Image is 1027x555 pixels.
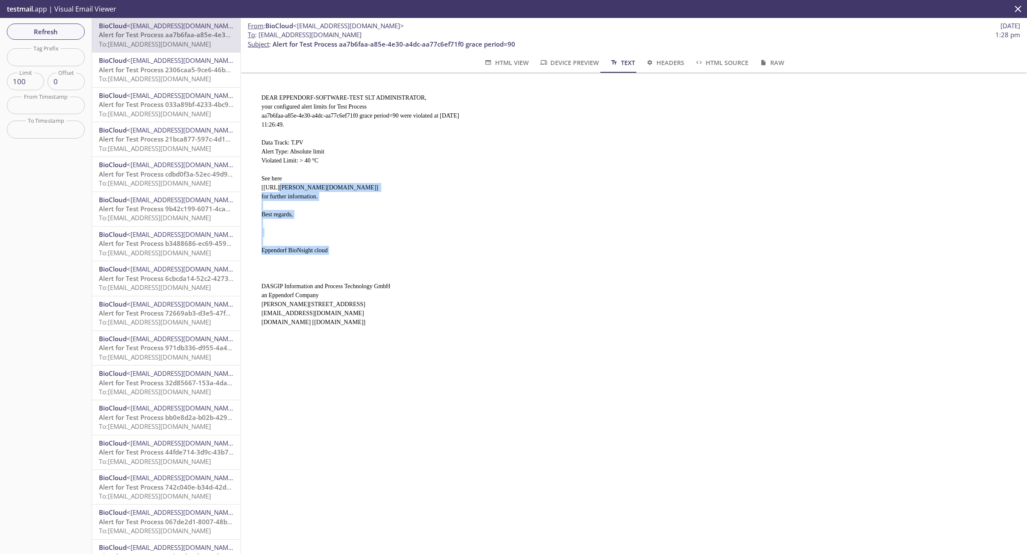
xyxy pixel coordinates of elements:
span: <[EMAIL_ADDRESS][DOMAIN_NAME]> [127,91,237,100]
div: BioCloud<[EMAIL_ADDRESS][DOMAIN_NAME]>Alert for Test Process 9b42c199-6071-4ca4-a371-d5d3982f0edf... [92,192,240,226]
span: To: [EMAIL_ADDRESS][DOMAIN_NAME] [99,74,211,83]
span: : [EMAIL_ADDRESS][DOMAIN_NAME] [248,30,362,39]
span: From [248,21,264,30]
span: Alert for Test Process 72669ab3-d3e5-47fb-b494-0dc6474ed112 [99,309,294,317]
span: BioCloud [99,404,127,412]
span: Headers [645,57,684,68]
span: To: [EMAIL_ADDRESS][DOMAIN_NAME] [99,144,211,153]
div: BioCloud<[EMAIL_ADDRESS][DOMAIN_NAME]>Alert for Test Process bb0e8d2a-b02b-429e-a924-64af38c897d9... [92,400,240,434]
span: Alert for Test Process 033a89bf-4233-4bc9-8d68-3e693c74fcf7 grace period=90 [99,100,341,109]
div: BioCloud<[EMAIL_ADDRESS][DOMAIN_NAME]>Alert for Test Process b3488686-ec69-459c-be33-6691fcc5d4ac... [92,227,240,261]
span: BioCloud [99,21,127,30]
span: Subject [248,40,269,48]
span: 1:28 pm [995,30,1020,39]
span: BioCloud [99,160,127,169]
span: Alert for Test Process 742c040e-b34d-42de-acf8-5c47be365a9d with-grace-period [99,483,349,491]
span: [DATE] [1000,21,1020,30]
span: BioCloud [99,230,127,239]
span: To: [EMAIL_ADDRESS][DOMAIN_NAME] [99,353,211,361]
span: BioCloud [99,334,127,343]
span: Alert for Test Process 32d85667-153a-4dae-b68c-4e3d98eda9dc grace period=90 [99,378,347,387]
span: Alert for Test Process 971db336-d955-4a49-8ea8-4ff4974dfd84 grace period=90 [99,343,344,352]
span: <[EMAIL_ADDRESS][DOMAIN_NAME]> [127,300,237,308]
span: Alert for Test Process 44fde714-3d9c-43b7-8fc6-17f91c47063d grace period=90 [99,448,341,456]
span: <[EMAIL_ADDRESS][DOMAIN_NAME]> [127,404,237,412]
button: Refresh [7,24,85,40]
span: BioCloud [99,265,127,273]
span: BioCloud [99,473,127,482]
span: Alert for Test Process cdbd0f3a-52ec-49d9-a05d-a5febc770854 grace period=90 [99,170,342,178]
span: BioCloud [99,439,127,447]
span: <[EMAIL_ADDRESS][DOMAIN_NAME]> [127,56,237,65]
span: BioCloud [99,56,127,65]
span: Alert for Test Process aa7b6faa-a85e-4e30-a4dc-aa77c6ef71f0 grace period=90 [273,40,515,48]
span: <[EMAIL_ADDRESS][DOMAIN_NAME]> [127,160,237,169]
span: To: [EMAIL_ADDRESS][DOMAIN_NAME] [99,422,211,431]
span: testmail [7,4,33,14]
span: <[EMAIL_ADDRESS][DOMAIN_NAME]> [127,334,237,343]
span: BioCloud [265,21,293,30]
p: : [248,30,1020,49]
span: <[EMAIL_ADDRESS][DOMAIN_NAME]> [127,265,237,273]
div: BioCloud<[EMAIL_ADDRESS][DOMAIN_NAME]>Alert for Test Process 44fde714-3d9c-43b7-8fc6-17f91c47063d... [92,435,240,469]
span: Alert for Test Process b3488686-ec69-459c-be33-6691fcc5d4ac [99,239,291,248]
div: BioCloud<[EMAIL_ADDRESS][DOMAIN_NAME]>Alert for Test Process 067de2d1-8007-48b2-86f6-ad01ae038215... [92,505,240,539]
span: To: [EMAIL_ADDRESS][DOMAIN_NAME] [99,248,211,257]
div: BioCloud<[EMAIL_ADDRESS][DOMAIN_NAME]>Alert for Test Process aa7b6faa-a85e-4e30-a4dc-aa77c6ef71f0... [92,18,240,52]
span: To: [EMAIL_ADDRESS][DOMAIN_NAME] [99,213,211,222]
div: BioCloud<[EMAIL_ADDRESS][DOMAIN_NAME]>Alert for Test Process 742c040e-b34d-42de-acf8-5c47be365a9d... [92,470,240,504]
span: <[EMAIL_ADDRESS][DOMAIN_NAME]> [127,230,237,239]
span: Alert for Test Process 9b42c199-6071-4ca4-a371-d5d3982f0edf grace period=0 [99,204,339,213]
span: Device Preview [539,57,599,68]
span: Alert for Test Process bb0e8d2a-b02b-429e-a924-64af38c897d9 grace period=90 [99,413,346,422]
div: BioCloud<[EMAIL_ADDRESS][DOMAIN_NAME]>Alert for Test Process 971db336-d955-4a49-8ea8-4ff4974dfd84... [92,331,240,365]
span: HTML Source [695,57,748,68]
div: BioCloud<[EMAIL_ADDRESS][DOMAIN_NAME]>Alert for Test Process 033a89bf-4233-4bc9-8d68-3e693c74fcf7... [92,88,240,122]
span: Raw [759,57,784,68]
span: BioCloud [99,195,127,204]
span: Alert for Test Process 067de2d1-8007-48b2-86f6-ad01ae038215 with-grace-period [99,517,351,526]
span: HTML View [484,57,528,68]
span: <[EMAIL_ADDRESS][DOMAIN_NAME]> [127,369,237,378]
span: BioCloud [99,369,127,378]
span: Alert for Test Process 6cbcda14-52c2-4273-b06f-9423f85ddbbf [99,274,289,283]
span: To: [EMAIL_ADDRESS][DOMAIN_NAME] [99,109,211,118]
span: Alert for Test Process aa7b6faa-a85e-4e30-a4dc-aa77c6ef71f0 grace period=90 [99,30,341,39]
div: BioCloud<[EMAIL_ADDRESS][DOMAIN_NAME]>Alert for Test Process cdbd0f3a-52ec-49d9-a05d-a5febc770854... [92,157,240,191]
div: BioCloud<[EMAIL_ADDRESS][DOMAIN_NAME]>Alert for Test Process 21bca877-597c-4d11-98b2-96672b04f120... [92,122,240,156]
span: BioCloud [99,126,127,134]
span: BioCloud [99,543,127,552]
span: <[EMAIL_ADDRESS][DOMAIN_NAME]> [127,473,237,482]
span: Alert for Test Process 2306caa5-9ce6-46b9-837a-31a39a92d133 grace period=0 [99,65,343,74]
span: To: [EMAIL_ADDRESS][DOMAIN_NAME] [99,526,211,535]
span: <[EMAIL_ADDRESS][DOMAIN_NAME]> [127,195,237,204]
span: To: [EMAIL_ADDRESS][DOMAIN_NAME] [99,40,211,48]
span: BioCloud [99,508,127,517]
span: <[EMAIL_ADDRESS][DOMAIN_NAME]> [127,543,237,552]
span: Refresh [14,26,78,37]
span: <[EMAIL_ADDRESS][DOMAIN_NAME]> [127,439,237,447]
div: BioCloud<[EMAIL_ADDRESS][DOMAIN_NAME]>Alert for Test Process 6cbcda14-52c2-4273-b06f-9423f85ddbbf... [92,261,240,295]
div: BioCloud<[EMAIL_ADDRESS][DOMAIN_NAME]>Alert for Test Process 2306caa5-9ce6-46b9-837a-31a39a92d133... [92,53,240,87]
div: BioCloud<[EMAIL_ADDRESS][DOMAIN_NAME]>Alert for Test Process 72669ab3-d3e5-47fb-b494-0dc6474ed112... [92,296,240,331]
span: To: [EMAIL_ADDRESS][DOMAIN_NAME] [99,283,211,292]
span: Text [609,57,635,68]
span: BioCloud [99,300,127,308]
span: BioCloud [99,91,127,100]
span: To: [EMAIL_ADDRESS][DOMAIN_NAME] [99,457,211,466]
span: To: [EMAIL_ADDRESS][DOMAIN_NAME] [99,318,211,326]
span: Alert for Test Process 21bca877-597c-4d11-98b2-96672b04f120 grace period=0 [99,135,341,143]
span: <[EMAIL_ADDRESS][DOMAIN_NAME]> [127,21,237,30]
span: To: [EMAIL_ADDRESS][DOMAIN_NAME] [99,492,211,500]
span: To: [EMAIL_ADDRESS][DOMAIN_NAME] [99,179,211,187]
span: <[EMAIL_ADDRESS][DOMAIN_NAME]> [293,21,404,30]
span: To: [EMAIL_ADDRESS][DOMAIN_NAME] [99,387,211,396]
span: : [248,21,404,30]
span: <[EMAIL_ADDRESS][DOMAIN_NAME]> [127,126,237,134]
div: BioCloud<[EMAIL_ADDRESS][DOMAIN_NAME]>Alert for Test Process 32d85667-153a-4dae-b68c-4e3d98eda9dc... [92,366,240,400]
span: To [248,30,255,39]
span: <[EMAIL_ADDRESS][DOMAIN_NAME]> [127,508,237,517]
